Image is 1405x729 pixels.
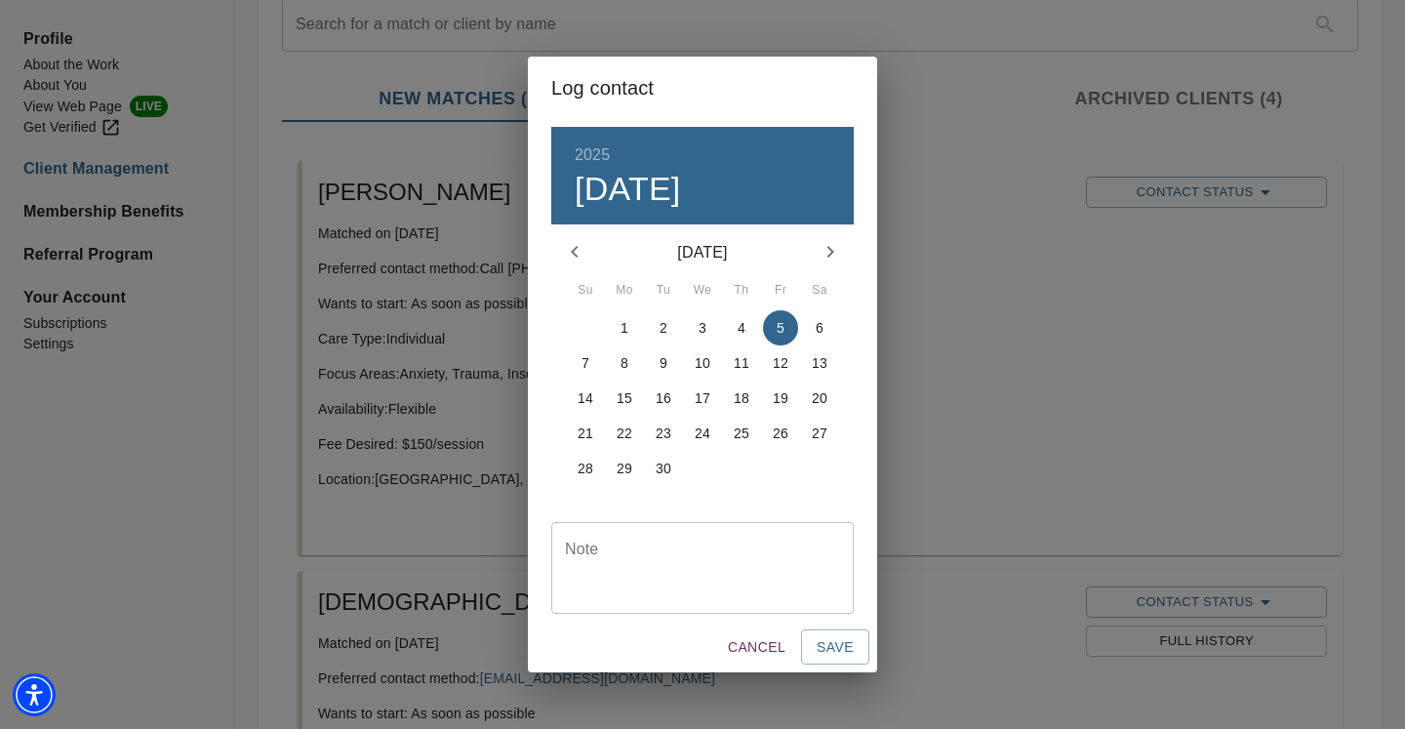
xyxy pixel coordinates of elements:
[598,241,807,264] p: [DATE]
[685,281,720,301] span: We
[656,388,671,408] p: 16
[607,281,642,301] span: Mo
[578,424,593,443] p: 21
[660,353,667,373] p: 9
[575,142,610,169] button: 2025
[578,459,593,478] p: 28
[646,451,681,486] button: 30
[646,345,681,381] button: 9
[685,310,720,345] button: 3
[551,72,854,103] h2: Log contact
[656,459,671,478] p: 30
[568,416,603,451] button: 21
[607,381,642,416] button: 15
[646,310,681,345] button: 2
[568,345,603,381] button: 7
[13,673,56,716] div: Accessibility Menu
[724,310,759,345] button: 4
[773,353,788,373] p: 12
[607,310,642,345] button: 1
[660,318,667,338] p: 2
[578,388,593,408] p: 14
[816,318,823,338] p: 6
[802,345,837,381] button: 13
[802,416,837,451] button: 27
[685,416,720,451] button: 24
[812,388,827,408] p: 20
[763,381,798,416] button: 19
[773,424,788,443] p: 26
[621,353,628,373] p: 8
[802,281,837,301] span: Sa
[812,353,827,373] p: 13
[685,381,720,416] button: 17
[568,381,603,416] button: 14
[568,451,603,486] button: 28
[724,345,759,381] button: 11
[763,281,798,301] span: Fr
[607,451,642,486] button: 29
[582,353,589,373] p: 7
[763,310,798,345] button: 5
[607,416,642,451] button: 22
[695,388,710,408] p: 17
[801,629,869,666] button: Save
[802,310,837,345] button: 6
[617,424,632,443] p: 22
[734,424,749,443] p: 25
[699,318,706,338] p: 3
[728,635,785,660] span: Cancel
[646,416,681,451] button: 23
[812,424,827,443] p: 27
[685,345,720,381] button: 10
[617,388,632,408] p: 15
[617,459,632,478] p: 29
[646,281,681,301] span: Tu
[656,424,671,443] p: 23
[724,416,759,451] button: 25
[568,281,603,301] span: Su
[802,381,837,416] button: 20
[646,381,681,416] button: 16
[763,416,798,451] button: 26
[607,345,642,381] button: 8
[720,629,793,666] button: Cancel
[621,318,628,338] p: 1
[724,281,759,301] span: Th
[575,169,681,210] button: [DATE]
[734,388,749,408] p: 18
[695,353,710,373] p: 10
[817,635,854,660] span: Save
[777,318,784,338] p: 5
[738,318,745,338] p: 4
[763,345,798,381] button: 12
[695,424,710,443] p: 24
[734,353,749,373] p: 11
[773,388,788,408] p: 19
[724,381,759,416] button: 18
